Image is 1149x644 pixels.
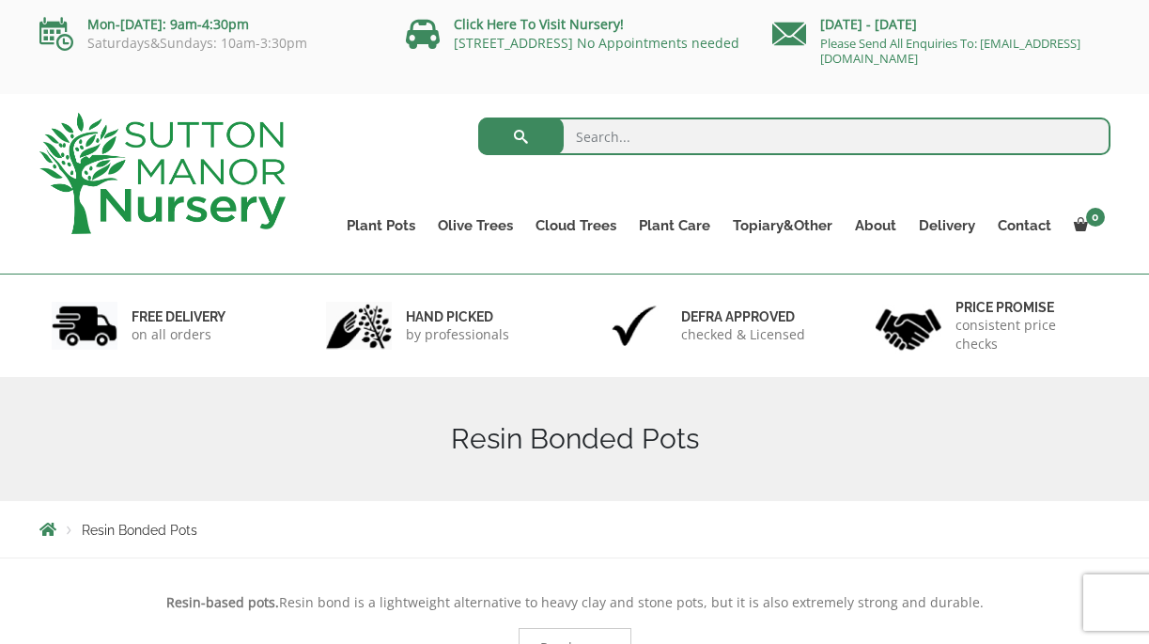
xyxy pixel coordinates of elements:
[132,325,225,344] p: on all orders
[406,325,509,344] p: by professionals
[955,299,1098,316] h6: Price promise
[876,297,941,354] img: 4.jpg
[39,522,1110,537] nav: Breadcrumbs
[820,35,1080,67] a: Please Send All Enquiries To: [EMAIL_ADDRESS][DOMAIN_NAME]
[628,212,722,239] a: Plant Care
[722,212,844,239] a: Topiary&Other
[681,325,805,344] p: checked & Licensed
[82,523,197,538] span: Resin Bonded Pots
[772,13,1110,36] p: [DATE] - [DATE]
[986,212,1063,239] a: Contact
[166,593,279,611] strong: Resin-based pots.
[1063,212,1110,239] a: 0
[1086,208,1105,227] span: 0
[326,302,392,350] img: 2.jpg
[39,113,286,234] img: logo
[454,15,624,33] a: Click Here To Visit Nursery!
[601,302,667,350] img: 3.jpg
[524,212,628,239] a: Cloud Trees
[427,212,524,239] a: Olive Trees
[844,212,908,239] a: About
[681,308,805,325] h6: Defra approved
[39,591,1110,614] p: Resin bond is a lightweight alternative to heavy clay and stone pots, but it is also extremely st...
[955,316,1098,353] p: consistent price checks
[335,212,427,239] a: Plant Pots
[908,212,986,239] a: Delivery
[132,308,225,325] h6: FREE DELIVERY
[39,422,1110,456] h1: Resin Bonded Pots
[39,13,378,36] p: Mon-[DATE]: 9am-4:30pm
[52,302,117,350] img: 1.jpg
[454,34,739,52] a: [STREET_ADDRESS] No Appointments needed
[406,308,509,325] h6: hand picked
[39,36,378,51] p: Saturdays&Sundays: 10am-3:30pm
[478,118,1110,155] input: Search...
